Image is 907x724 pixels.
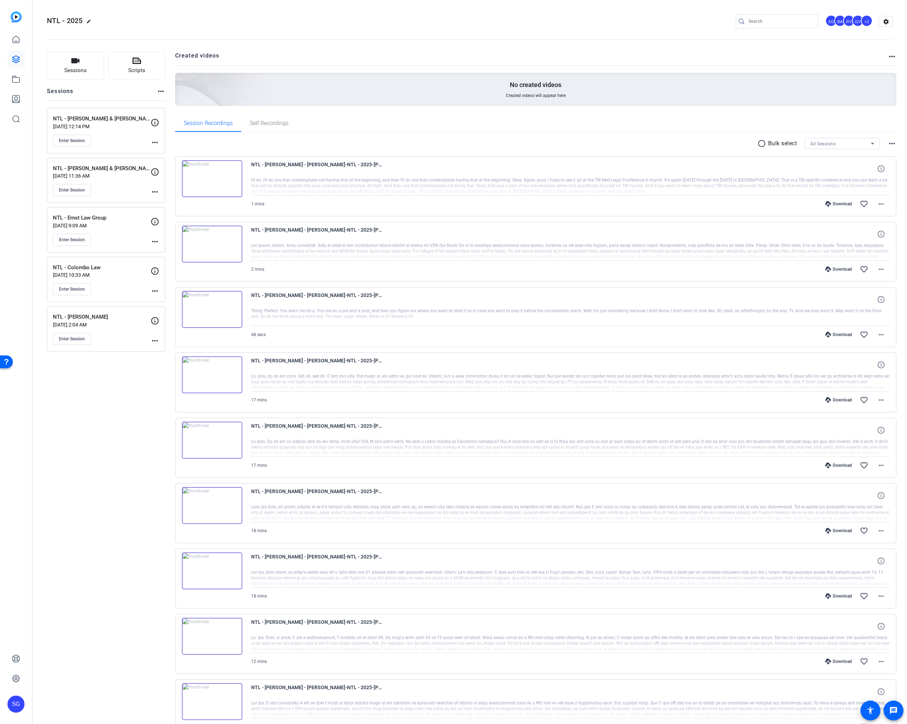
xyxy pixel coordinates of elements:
mat-icon: more_horiz [877,526,885,535]
span: Self Recordings [250,120,288,126]
p: [DATE] 2:04 AM [53,322,151,328]
p: [DATE] 11:36 AM [53,173,151,179]
span: 1 mins [251,201,264,206]
mat-icon: more_horiz [877,657,885,666]
div: BA [834,15,846,27]
span: NTL - [PERSON_NAME] - [PERSON_NAME]-NTL - 2025-[PERSON_NAME]-Chrome-2025-09-09-12-54-23-852-1 [251,487,383,504]
div: SG [7,696,25,713]
img: thumb-nail [182,487,242,524]
mat-icon: radio_button_unchecked [757,139,768,148]
mat-icon: more_horiz [151,237,159,246]
ngx-avatar: Gert Viljoen [852,15,864,27]
span: Enter Session [59,237,85,243]
span: 12 mins [251,659,267,664]
mat-icon: favorite_border [860,265,868,274]
mat-icon: more_horiz [877,461,885,470]
img: blue-gradient.svg [11,11,22,22]
mat-icon: settings [879,16,893,27]
ngx-avatar: Scott Grant [825,15,838,27]
button: Enter Session [53,135,91,147]
span: Session Recordings [184,120,233,126]
span: Enter Session [59,286,85,292]
span: Enter Session [59,187,85,193]
div: Download [822,201,855,207]
span: 2 mins [251,267,264,272]
span: NTL - [PERSON_NAME] - [PERSON_NAME]-NTL - 2025-[PERSON_NAME]-Chrome-2025-09-09-13-12-46-051-0 [251,422,383,439]
span: 17 mins [251,463,267,468]
span: NTL - [PERSON_NAME] - [PERSON_NAME]-NTL - 2025-[PERSON_NAME]-Chrome-2025-09-09-13-32-56-471-0 [251,160,383,177]
p: [DATE] 10:33 AM [53,272,151,278]
img: Creted videos background [96,2,265,157]
button: Enter Session [53,184,91,196]
button: Enter Session [53,333,91,345]
div: Download [822,397,855,403]
span: 18 mins [251,528,267,533]
button: Enter Session [53,234,91,246]
span: Enter Session [59,138,85,144]
p: NTL - [PERSON_NAME] & [PERSON_NAME] [53,115,151,123]
span: Sessions [64,66,87,75]
button: Sessions [47,52,104,80]
span: All Sessions [810,141,836,146]
span: 48 secs [251,332,266,337]
span: Created videos will appear here [506,93,566,98]
mat-icon: more_horiz [877,265,885,274]
mat-icon: favorite_border [860,200,868,208]
span: NTL - [PERSON_NAME] - [PERSON_NAME]-NTL - 2025-[PERSON_NAME]-Chrome-2025-09-09-12-42-24-118-0 [251,683,383,700]
input: Search [749,17,812,26]
ngx-avatar: Benjamin Allen [834,15,847,27]
mat-icon: more_horiz [151,287,159,295]
span: NTL - [PERSON_NAME] - [PERSON_NAME]-NTL - 2025-[PERSON_NAME]-Chrome-2025-09-09-13-30-10-056-0 [251,291,383,308]
div: Download [822,332,855,337]
span: NTL - [PERSON_NAME] - [PERSON_NAME]-NTL - 2025-[PERSON_NAME]-Chrome-2025-09-09-13-12-46-051-1 [251,356,383,373]
mat-icon: favorite_border [860,461,868,470]
p: NTL - Colombo Law [53,264,151,272]
mat-icon: more_horiz [151,188,159,196]
div: SG [825,15,837,27]
span: 18 mins [251,594,267,599]
mat-icon: favorite_border [860,330,868,339]
div: Download [822,463,855,468]
div: Download [822,266,855,272]
mat-icon: more_horiz [888,139,896,148]
span: Enter Session [59,336,85,342]
mat-icon: more_horiz [151,138,159,147]
mat-icon: more_horiz [888,52,896,61]
mat-icon: favorite_border [860,592,868,600]
mat-icon: more_horiz [877,396,885,404]
span: NTL - 2025 [47,16,83,25]
mat-icon: favorite_border [860,526,868,535]
mat-icon: more_horiz [157,87,165,96]
mat-icon: more_horiz [877,330,885,339]
mat-icon: favorite_border [860,657,868,666]
img: thumb-nail [182,291,242,328]
button: Scripts [108,52,166,80]
ngx-avatar: Robbie Yu [843,15,855,27]
p: [DATE] 12:14 PM [53,124,151,129]
mat-icon: more_horiz [877,592,885,600]
span: NTL - [PERSON_NAME] - [PERSON_NAME]-NTL - 2025-[PERSON_NAME]-Chrome-2025-09-09-12-42-24-118-1 [251,618,383,635]
span: NTL - [PERSON_NAME] - [PERSON_NAME]-NTL - 2025-[PERSON_NAME]-Chrome-2025-09-09-12-54-23-852-0 [251,552,383,569]
mat-icon: more_horiz [151,336,159,345]
img: thumb-nail [182,552,242,589]
span: Scripts [128,66,145,75]
mat-icon: accessibility [866,706,875,715]
img: thumb-nail [182,618,242,655]
p: NTL - [PERSON_NAME] [53,313,151,321]
p: NTL - [PERSON_NAME] & [PERSON_NAME] [53,164,151,173]
p: NTL - Ernst Law Group [53,214,151,222]
span: NTL - [PERSON_NAME] - [PERSON_NAME]-NTL - 2025-[PERSON_NAME]-Chrome-2025-09-09-13-31-16-738-0 [251,226,383,243]
mat-icon: more_horiz [877,200,885,208]
img: thumb-nail [182,422,242,459]
img: thumb-nail [182,226,242,263]
mat-icon: favorite_border [860,396,868,404]
img: thumb-nail [182,356,242,393]
img: thumb-nail [182,160,242,197]
p: [DATE] 9:09 AM [53,223,151,228]
div: RY [843,15,855,27]
div: Download [822,593,855,599]
img: thumb-nail [182,683,242,720]
mat-icon: message [889,706,898,715]
div: GV [852,15,864,27]
p: No created videos [510,81,561,89]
